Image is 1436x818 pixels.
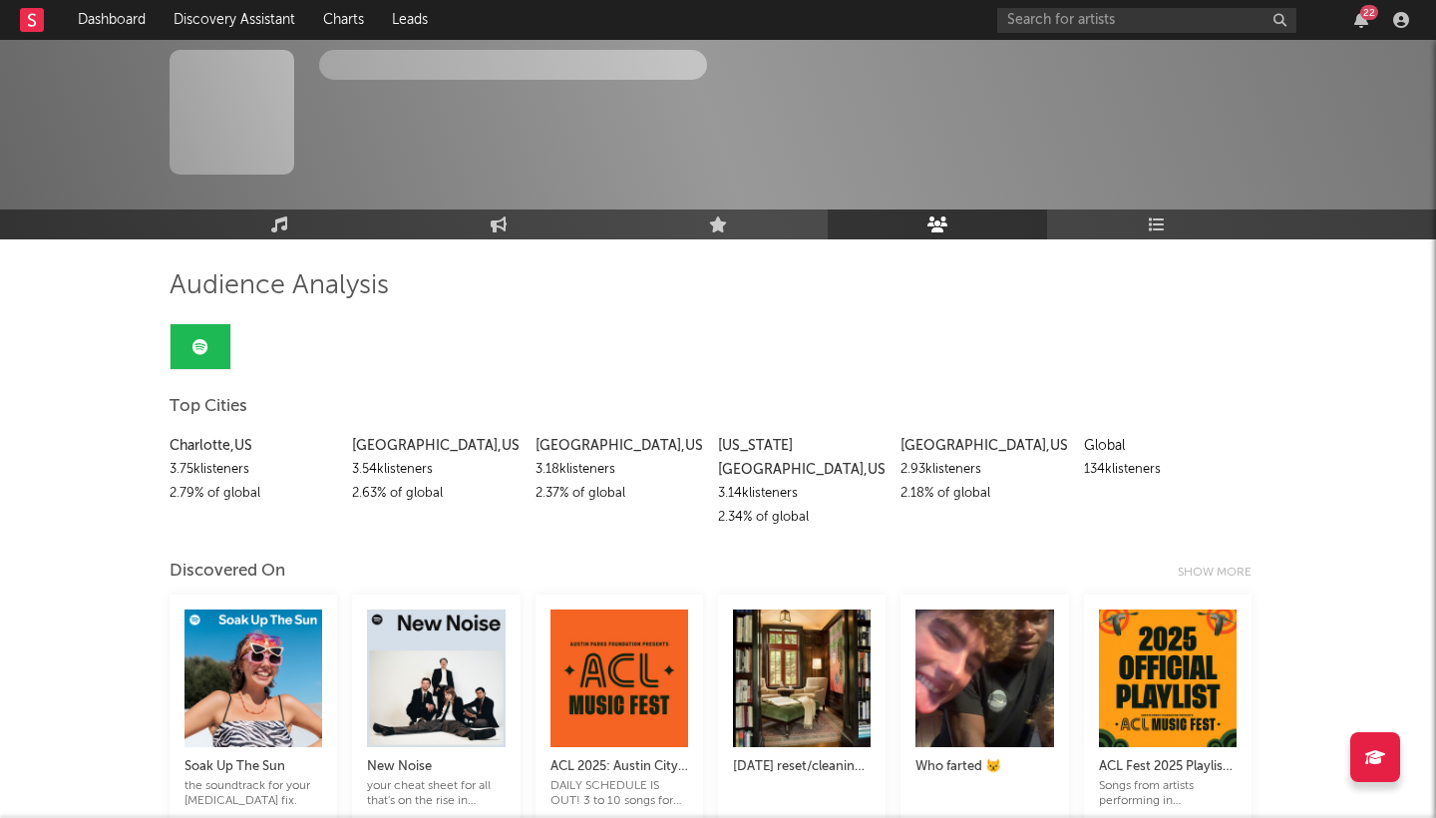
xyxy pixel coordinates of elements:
[550,735,688,809] a: ACL 2025: Austin City Limits Music Fest Weekend 2DAILY SCHEDULE IS OUT! 3 to 10 songs for every a...
[900,434,1068,458] div: [GEOGRAPHIC_DATA] , US
[900,458,1068,482] div: 2.93k listeners
[536,458,703,482] div: 3.18k listeners
[733,755,871,779] div: [DATE] reset/cleaning🪴
[367,755,505,779] div: New Noise
[352,482,520,506] div: 2.63 % of global
[1099,755,1237,779] div: ACL Fest 2025 Playlist (Official)
[997,8,1296,33] input: Search for artists
[170,274,389,298] span: Audience Analysis
[367,779,505,809] div: your cheat sheet for all that's on the rise in rock/alt | Cover: The Belair Lip Bombs
[915,755,1053,779] div: Who farted 😾
[367,735,505,809] a: New Noiseyour cheat sheet for all that's on the rise in rock/alt | Cover: The Belair Lip Bombs
[550,755,688,779] div: ACL 2025: Austin City Limits Music Fest Weekend 2
[915,735,1053,794] a: Who farted 😾
[550,779,688,809] div: DAILY SCHEDULE IS OUT! 3 to 10 songs for every artist. As the artists drop new music, I'll contin...
[170,395,247,419] span: Top Cities
[718,434,886,482] div: [US_STATE][GEOGRAPHIC_DATA] , US
[184,755,322,779] div: Soak Up The Sun
[1354,12,1368,28] button: 22
[184,779,322,809] div: the soundtrack for your [MEDICAL_DATA] fix.
[900,482,1068,506] div: 2.18 % of global
[718,482,886,506] div: 3.14k listeners
[1084,434,1252,458] div: Global
[1099,735,1237,809] a: ACL Fest 2025 Playlist (Official)Songs from artists performing in [GEOGRAPHIC_DATA] for the 2025 ...
[1084,458,1252,482] div: 134k listeners
[170,560,285,584] div: Discovered On
[170,482,337,506] div: 2.79 % of global
[184,735,322,809] a: Soak Up The Sunthe soundtrack for your [MEDICAL_DATA] fix.
[733,735,871,794] a: [DATE] reset/cleaning🪴
[1178,561,1266,585] div: Show more
[352,458,520,482] div: 3.54k listeners
[170,434,337,458] div: Charlotte , US
[170,458,337,482] div: 3.75k listeners
[536,434,703,458] div: [GEOGRAPHIC_DATA] , US
[536,482,703,506] div: 2.37 % of global
[352,434,520,458] div: [GEOGRAPHIC_DATA] , US
[1099,779,1237,809] div: Songs from artists performing in [GEOGRAPHIC_DATA] for the 2025 Austin City Limits Music Festival.
[1360,5,1378,20] div: 22
[718,506,886,530] div: 2.34 % of global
